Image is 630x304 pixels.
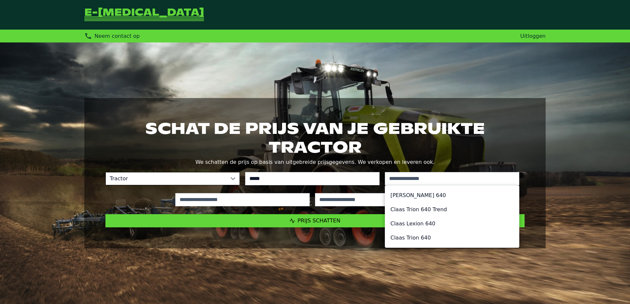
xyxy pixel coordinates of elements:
li: [PERSON_NAME] 640 [385,188,519,202]
div: Neem contact op [84,32,140,40]
span: Tractor [106,172,226,185]
h1: Schat de prijs van je gebruikte tractor [105,119,525,156]
li: Claas Lexion 640 [385,216,519,231]
li: Claas Trion 640 [385,231,519,245]
li: Claas Trion 640 Trend [385,202,519,216]
a: Uitloggen [520,33,546,39]
button: Prijs schatten [105,214,525,227]
span: Neem contact op [95,33,140,39]
ul: Option List [385,186,519,247]
p: We schatten de prijs op basis van uitgebreide prijsgegevens. We verkopen en leveren ook. [105,158,525,167]
span: Prijs schatten [298,217,340,224]
a: Terug naar de startpagina [84,8,204,22]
